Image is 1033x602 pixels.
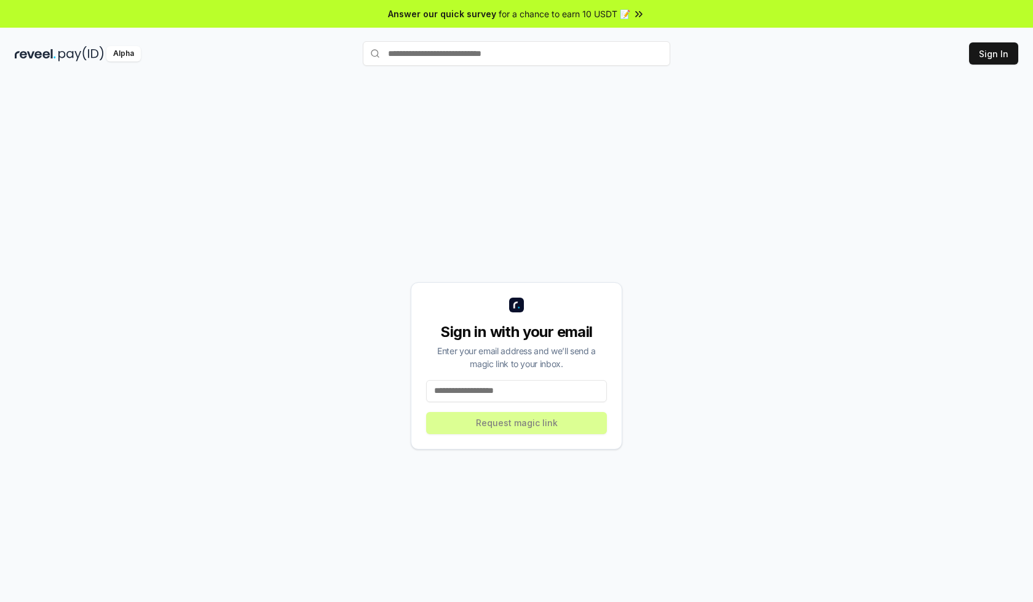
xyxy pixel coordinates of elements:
[15,46,56,61] img: reveel_dark
[106,46,141,61] div: Alpha
[499,7,630,20] span: for a chance to earn 10 USDT 📝
[969,42,1018,65] button: Sign In
[426,322,607,342] div: Sign in with your email
[426,344,607,370] div: Enter your email address and we’ll send a magic link to your inbox.
[58,46,104,61] img: pay_id
[509,298,524,312] img: logo_small
[388,7,496,20] span: Answer our quick survey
